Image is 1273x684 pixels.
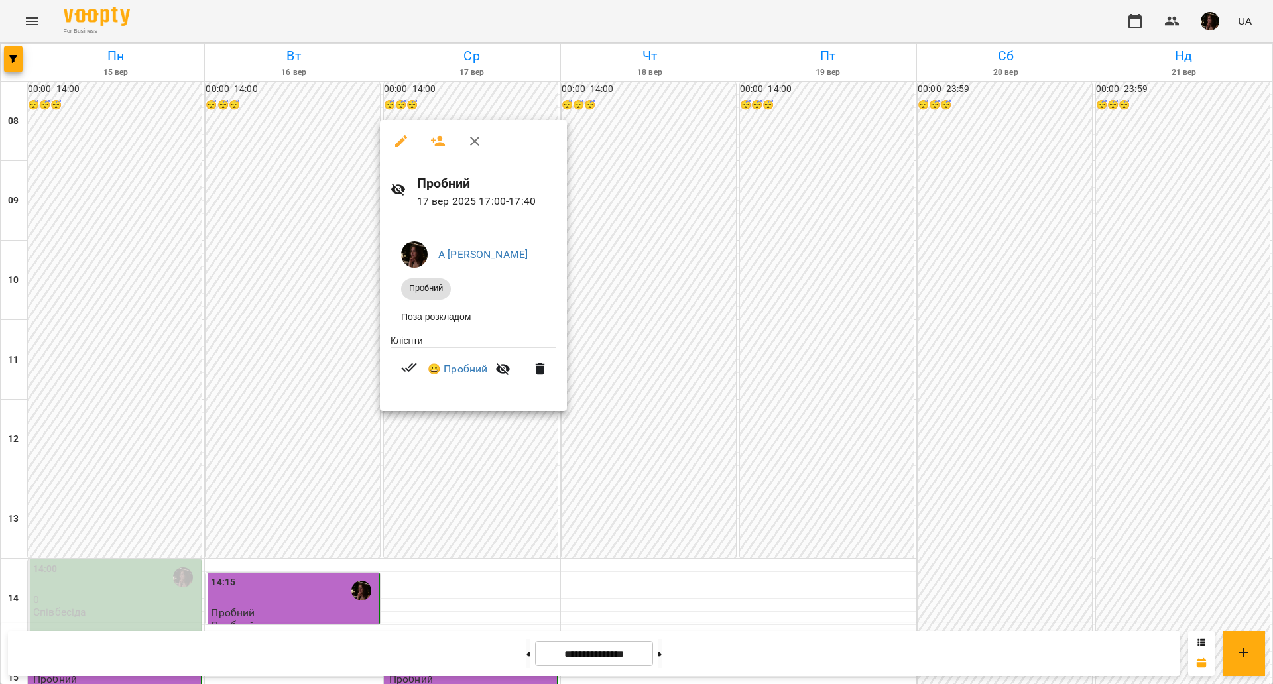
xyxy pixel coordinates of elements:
svg: Візит сплачено [401,359,417,375]
ul: Клієнти [391,334,556,396]
li: Поза розкладом [391,305,556,329]
img: 1b79b5faa506ccfdadca416541874b02.jpg [401,241,428,268]
h6: Пробний [417,173,556,194]
span: Пробний [401,282,451,294]
a: 😀 Пробний [428,361,487,377]
a: А [PERSON_NAME] [438,248,528,260]
p: 17 вер 2025 17:00 - 17:40 [417,194,556,209]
